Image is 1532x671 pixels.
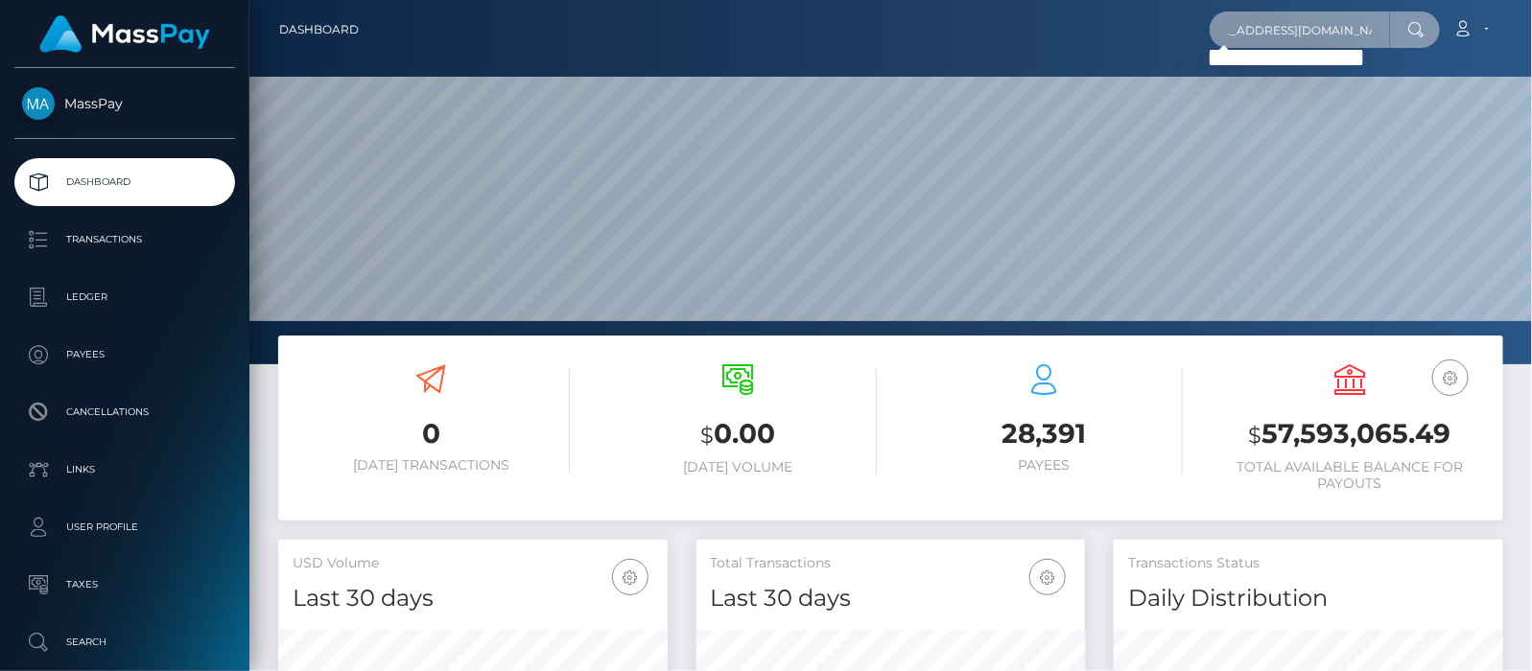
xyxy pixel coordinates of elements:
a: Dashboard [14,158,235,206]
h3: 0 [293,415,570,452]
p: Payees [22,340,227,369]
p: Links [22,455,227,484]
p: Transactions [22,225,227,254]
h3: 0.00 [599,415,876,454]
h4: Last 30 days [293,582,653,615]
h6: Payees [906,457,1183,474]
h6: [DATE] Volume [599,459,876,475]
a: Links [14,446,235,494]
span: MassPay [14,95,235,112]
h5: Total Transactions [711,554,1072,573]
h3: 57,593,065.49 [1212,415,1489,454]
h5: USD Volume [293,554,653,573]
img: MassPay [22,87,55,120]
input: Search... [1210,12,1390,48]
small: $ [700,422,714,449]
a: Taxes [14,561,235,609]
p: User Profile [22,513,227,542]
h5: Transactions Status [1128,554,1489,573]
p: Search [22,628,227,657]
p: Ledger [22,283,227,312]
p: Dashboard [22,168,227,197]
a: User Profile [14,503,235,551]
h4: Last 30 days [711,582,1072,615]
p: Cancellations [22,398,227,427]
h4: Daily Distribution [1128,582,1489,615]
small: $ [1249,422,1262,449]
h6: Total Available Balance for Payouts [1212,459,1489,492]
a: Cancellations [14,388,235,436]
a: Search [14,618,235,666]
a: Transactions [14,216,235,264]
h6: [DATE] Transactions [293,457,570,474]
a: Dashboard [279,10,359,50]
h3: 28,391 [906,415,1183,452]
a: Payees [14,331,235,379]
a: Ledger [14,273,235,321]
p: Taxes [22,570,227,599]
img: MassPay Logo [39,15,210,53]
